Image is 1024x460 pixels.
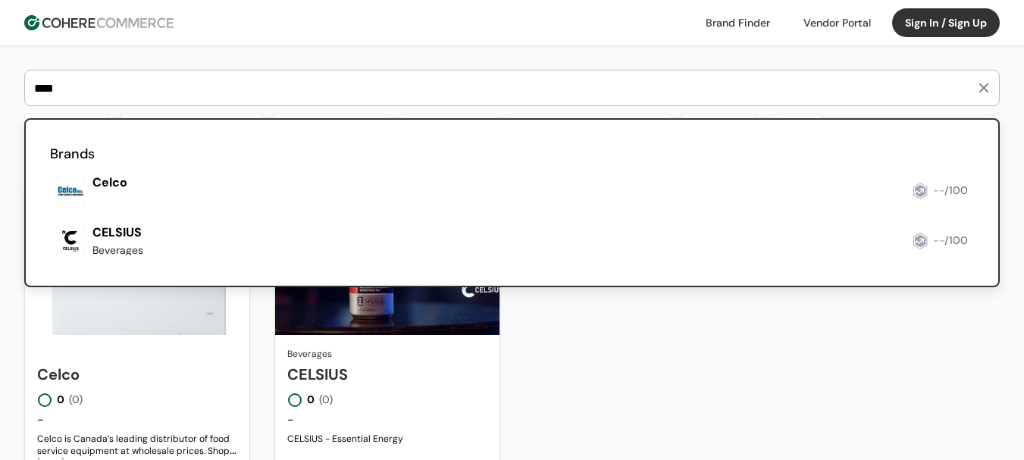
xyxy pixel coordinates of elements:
a: CELSIUS [287,363,487,386]
h2: Brands [50,144,974,164]
img: Cohere Logo [24,15,174,30]
a: Celco [37,363,237,386]
span: /100 [944,233,968,247]
span: -- [933,233,944,247]
span: /100 [944,183,968,197]
button: Clear [768,114,827,138]
span: -- [933,183,944,197]
button: Sign In / Sign Up [892,8,1000,37]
